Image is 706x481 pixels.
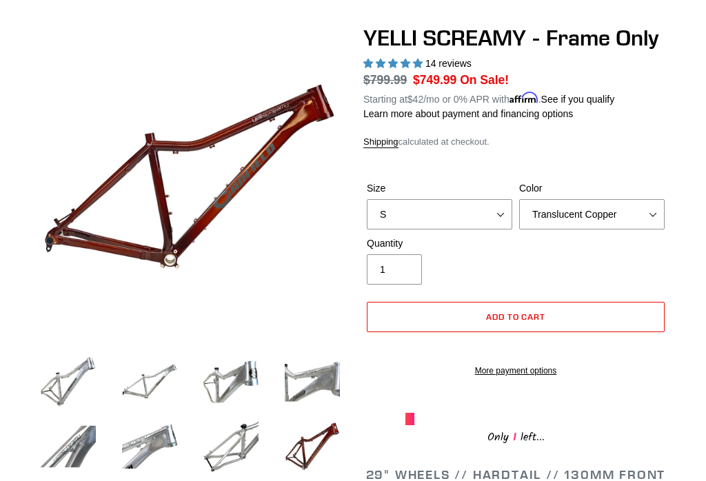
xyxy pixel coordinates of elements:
span: $749.99 [413,73,456,87]
span: Affirm [510,92,538,103]
label: Color [519,181,665,196]
span: 5.00 stars [363,58,425,69]
label: Size [367,181,512,196]
img: Load image into Gallery viewer, YELLI SCREAMY - Frame Only [119,416,180,477]
img: Load image into Gallery viewer, YELLI SCREAMY - Frame Only [201,416,261,477]
img: Load image into Gallery viewer, YELLI SCREAMY - Frame Only [38,416,99,477]
img: Load image into Gallery viewer, YELLI SCREAMY - Frame Only [201,351,261,412]
p: Starting at /mo or 0% APR with . [363,89,614,107]
span: $42 [407,94,423,105]
span: Add to cart [486,311,546,322]
label: Quantity [367,236,512,251]
a: See if you qualify - Learn more about Affirm Financing (opens in modal) [541,94,615,105]
div: calculated at checkout. [363,135,668,149]
s: $799.99 [363,73,407,87]
a: Shipping [363,136,399,148]
div: Only left... [405,425,626,447]
img: Load image into Gallery viewer, YELLI SCREAMY - Frame Only [119,351,180,412]
img: Load image into Gallery viewer, YELLI SCREAMY - Frame Only [282,351,343,412]
span: 1 [509,429,521,446]
a: Learn more about payment and financing options [363,108,573,119]
img: Load image into Gallery viewer, YELLI SCREAMY - Frame Only [38,351,99,412]
img: Load image into Gallery viewer, YELLI SCREAMY - Frame Only [282,416,343,477]
button: Add to cart [367,302,665,332]
span: On Sale! [460,71,509,89]
span: 14 reviews [425,58,472,69]
h1: YELLI SCREAMY - Frame Only [363,25,668,51]
a: More payment options [367,365,665,377]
